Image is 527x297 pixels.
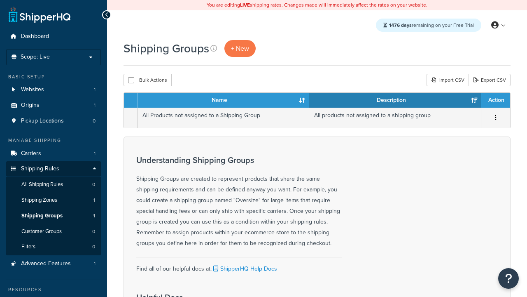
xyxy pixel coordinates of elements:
[94,150,96,157] span: 1
[93,197,95,204] span: 1
[6,29,101,44] a: Dashboard
[94,86,96,93] span: 1
[21,243,35,250] span: Filters
[21,181,63,188] span: All Shipping Rules
[92,228,95,235] span: 0
[21,260,71,267] span: Advanced Features
[21,212,63,219] span: Shipping Groups
[9,6,70,23] a: ShipperHQ Home
[231,44,249,53] span: + New
[6,193,101,208] a: Shipping Zones 1
[21,102,40,109] span: Origins
[21,197,57,204] span: Shipping Zones
[6,98,101,113] li: Origins
[136,257,342,274] div: Find all of our helpful docs at:
[481,93,510,108] th: Action
[6,98,101,113] a: Origins 1
[6,239,101,255] li: Filters
[6,256,101,271] li: Advanced Features
[6,161,101,177] a: Shipping Rules
[6,73,101,80] div: Basic Setup
[21,118,64,125] span: Pickup Locations
[6,113,101,129] li: Pickup Locations
[6,193,101,208] li: Shipping Zones
[124,74,172,86] button: Bulk Actions
[6,177,101,192] a: All Shipping Rules 0
[427,74,469,86] div: Import CSV
[6,208,101,224] a: Shipping Groups 1
[6,256,101,271] a: Advanced Features 1
[21,150,41,157] span: Carriers
[93,118,96,125] span: 0
[6,224,101,239] li: Customer Groups
[6,208,101,224] li: Shipping Groups
[376,19,481,32] div: remaining on your Free Trial
[6,224,101,239] a: Customer Groups 0
[389,21,412,29] strong: 1476 days
[94,102,96,109] span: 1
[212,264,277,273] a: ShipperHQ Help Docs
[6,161,101,255] li: Shipping Rules
[124,40,209,57] h1: Shipping Groups
[138,108,309,128] td: All Products not assigned to a Shipping Group
[6,82,101,97] li: Websites
[136,156,342,165] h3: Understanding Shipping Groups
[6,177,101,192] li: All Shipping Rules
[6,146,101,161] a: Carriers 1
[309,93,481,108] th: Description: activate to sort column ascending
[138,93,309,108] th: Name: activate to sort column ascending
[224,40,256,57] a: + New
[6,137,101,144] div: Manage Shipping
[6,239,101,255] a: Filters 0
[21,86,44,93] span: Websites
[94,260,96,267] span: 1
[6,286,101,293] div: Resources
[498,268,519,289] button: Open Resource Center
[21,165,59,172] span: Shipping Rules
[92,181,95,188] span: 0
[240,1,250,9] b: LIVE
[21,33,49,40] span: Dashboard
[136,156,342,249] div: Shipping Groups are created to represent products that share the same shipping requirements and c...
[21,54,50,61] span: Scope: Live
[6,113,101,129] a: Pickup Locations 0
[6,82,101,97] a: Websites 1
[93,212,95,219] span: 1
[309,108,481,128] td: All products not assigned to a shipping group
[21,228,62,235] span: Customer Groups
[469,74,511,86] a: Export CSV
[92,243,95,250] span: 0
[6,146,101,161] li: Carriers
